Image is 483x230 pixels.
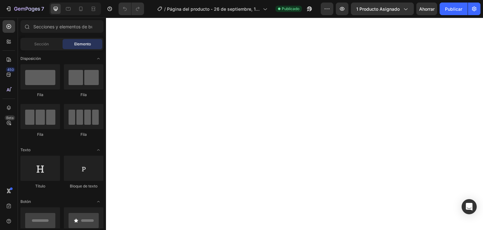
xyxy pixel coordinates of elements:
[20,20,103,33] input: Secciones y elementos de búsqueda
[70,184,97,188] font: Bloque de texto
[164,6,166,12] font: /
[445,6,462,12] font: Publicar
[462,199,477,214] div: Open Intercom Messenger
[351,3,414,15] button: 1 producto asignado
[440,3,468,15] button: Publicar
[80,132,87,137] font: Fila
[34,42,49,46] font: Sección
[20,56,41,61] font: Disposición
[106,18,483,230] iframe: Área de diseño
[167,6,260,18] font: Página del producto - 26 de septiembre, 13:07:52
[356,6,400,12] font: 1 producto asignado
[7,67,14,72] font: 450
[74,42,91,46] font: Elemento
[6,116,14,120] font: Beta
[41,6,44,12] font: 7
[93,54,103,64] span: Abrir palanca
[282,6,299,11] font: Publicado
[93,145,103,155] span: Abrir palanca
[35,184,45,188] font: Título
[37,132,43,137] font: Fila
[119,3,144,15] div: Deshacer/Rehacer
[80,92,87,97] font: Fila
[20,199,31,204] font: Botón
[416,3,437,15] button: Ahorrar
[37,92,43,97] font: Fila
[3,3,47,15] button: 7
[20,147,31,152] font: Texto
[93,197,103,207] span: Abrir palanca
[419,6,435,12] font: Ahorrar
